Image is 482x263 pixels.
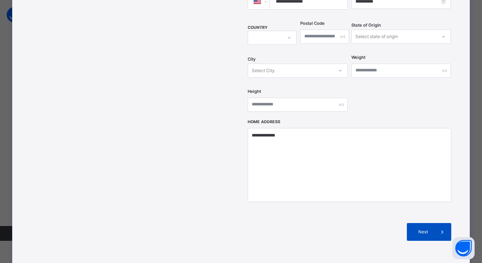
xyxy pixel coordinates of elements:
[351,54,365,61] label: Weight
[452,237,475,259] button: Open asap
[248,88,261,95] label: Height
[248,56,256,63] span: City
[351,22,381,28] span: State of Origin
[248,25,268,30] span: COUNTRY
[412,229,434,235] span: Next
[300,20,325,27] label: Postal Code
[355,30,398,44] div: Select state of origin
[252,64,275,78] div: Select City
[248,119,280,125] label: Home Address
